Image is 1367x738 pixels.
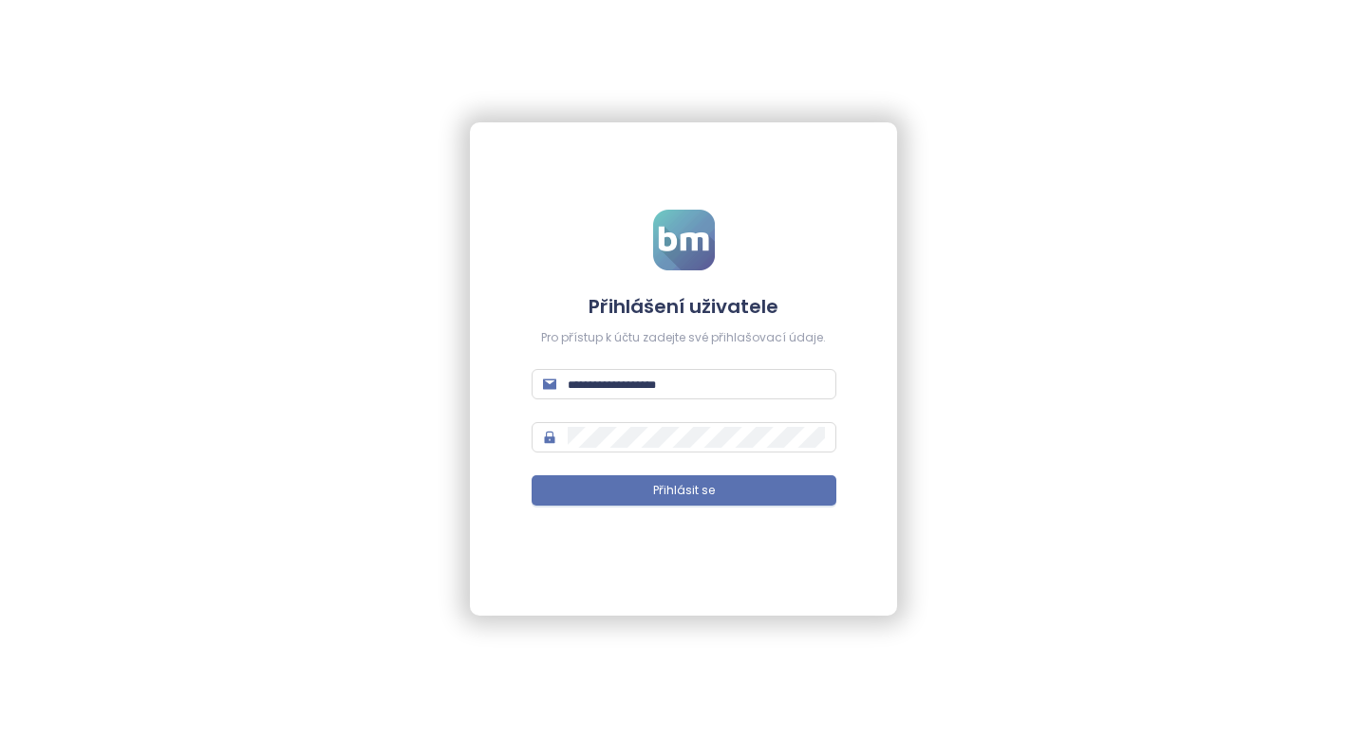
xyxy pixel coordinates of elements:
div: Pro přístup k účtu zadejte své přihlašovací údaje. [532,329,836,347]
img: logo [653,210,715,270]
span: lock [543,431,556,444]
span: Přihlásit se [653,482,715,500]
h4: Přihlášení uživatele [532,293,836,320]
button: Přihlásit se [532,475,836,506]
span: mail [543,378,556,391]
